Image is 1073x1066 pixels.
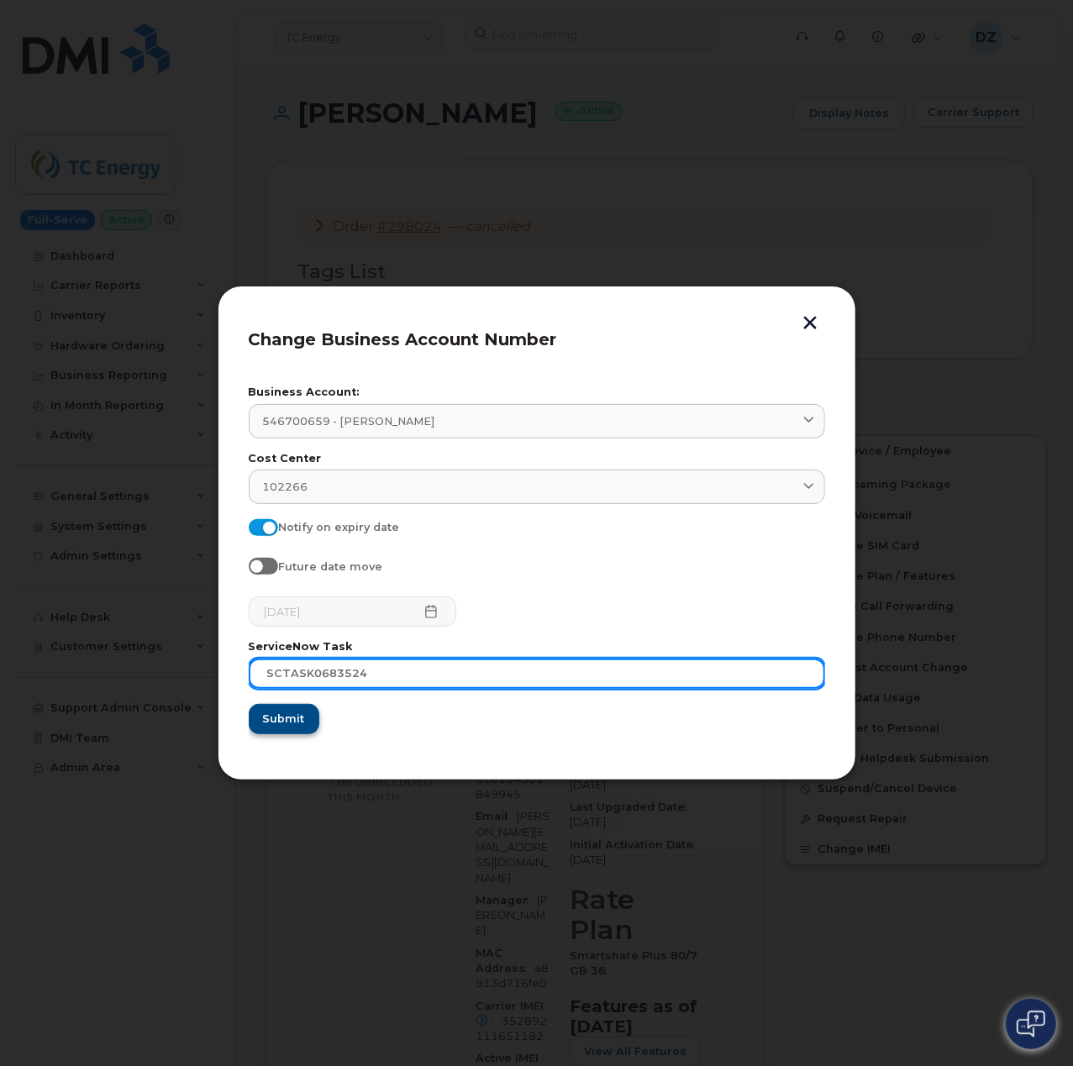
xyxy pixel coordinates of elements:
[249,454,825,465] label: Cost Center
[249,704,319,734] button: Submit
[278,560,382,573] span: Future date move
[278,521,399,533] span: Notify on expiry date
[263,479,308,495] span: 102266
[249,558,262,571] input: Future date move
[263,413,435,429] span: 546700659 - [PERSON_NAME]
[249,329,557,349] span: Change Business Account Number
[249,519,262,533] input: Notify on expiry date
[249,470,825,504] a: 102266
[263,711,305,727] span: Submit
[249,404,825,438] a: 546700659 - [PERSON_NAME]
[249,387,825,398] label: Business Account:
[1017,1011,1045,1037] img: Open chat
[249,642,825,653] label: ServiceNow Task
